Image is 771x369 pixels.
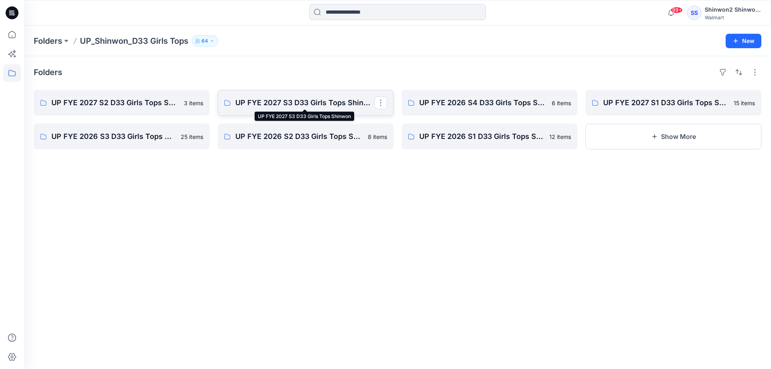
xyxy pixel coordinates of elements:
p: UP FYE 2026 S3 D33 Girls Tops Shinwon [51,131,176,142]
p: 3 items [184,99,203,107]
div: Walmart [705,14,761,20]
div: Shinwon2 Shinwon2 [705,5,761,14]
p: UP FYE 2027 S2 D33 Girls Tops Shinwon [51,97,179,108]
h4: Folders [34,67,62,77]
p: UP FYE 2026 S2 D33 Girls Tops Shinwon [235,131,363,142]
span: 99+ [671,7,683,13]
button: New [726,34,761,48]
a: UP FYE 2026 S3 D33 Girls Tops Shinwon25 items [34,124,210,149]
a: Folders [34,35,62,47]
div: SS [687,6,702,20]
p: 64 [202,37,208,45]
p: UP FYE 2027 S1 D33 Girls Tops Shinwon [603,97,729,108]
p: UP FYE 2026 S4 D33 Girls Tops Shinwon [419,97,547,108]
p: UP FYE 2027 S3 D33 Girls Tops Shinwon [235,97,374,108]
a: UP FYE 2026 S4 D33 Girls Tops Shinwon6 items [402,90,577,116]
p: 15 items [734,99,755,107]
p: UP_Shinwon_D33 Girls Tops [80,35,188,47]
button: Show More [585,124,761,149]
p: 12 items [549,133,571,141]
a: UP FYE 2026 S2 D33 Girls Tops Shinwon8 items [218,124,394,149]
p: 8 items [368,133,387,141]
p: UP FYE 2026 S1 D33 Girls Tops Shinwon [419,131,545,142]
a: UP FYE 2027 S1 D33 Girls Tops Shinwon15 items [585,90,761,116]
a: UP FYE 2026 S1 D33 Girls Tops Shinwon12 items [402,124,577,149]
button: 64 [192,35,218,47]
p: 25 items [181,133,203,141]
p: 6 items [552,99,571,107]
a: UP FYE 2027 S3 D33 Girls Tops Shinwon [218,90,394,116]
a: UP FYE 2027 S2 D33 Girls Tops Shinwon3 items [34,90,210,116]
